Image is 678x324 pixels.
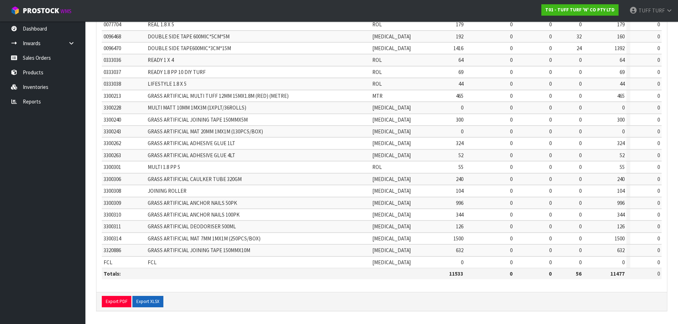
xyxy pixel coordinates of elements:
span: REAL 1.8 X 5 [148,21,174,28]
span: 0096468 [104,33,121,40]
span: 3300311 [104,223,121,230]
span: [MEDICAL_DATA] [372,259,411,266]
span: 0 [461,259,463,266]
span: JOINING ROLLER [148,187,186,194]
span: ROL [372,69,382,75]
span: 344 [617,211,625,218]
span: GRASS ARTIFICIAL ADHESIVE GLUE 4LT [148,152,235,159]
span: 0 [657,235,660,242]
span: [MEDICAL_DATA] [372,116,411,123]
span: GRASS ARTIFICIAL MULTI TUFF 12MM 15MX1.8M (RED) (METRE) [148,92,289,99]
strong: Totals: [104,270,121,277]
span: 996 [617,200,625,206]
span: 52 [620,152,625,159]
span: 0 [549,223,552,230]
span: 24 [577,45,582,52]
span: 0 [510,247,513,254]
span: 0 [657,33,660,40]
span: 0 [510,33,513,40]
span: [MEDICAL_DATA] [372,235,411,242]
small: WMS [61,8,72,15]
span: 1500 [453,235,463,242]
span: 104 [456,187,463,194]
span: 632 [456,247,463,254]
span: ROL [372,80,382,87]
span: 0 [510,164,513,170]
span: 0 [579,140,582,147]
span: DOUBLE SIDE TAPE600MIC*3CM*15M [148,45,231,52]
span: 0 [579,259,582,266]
span: 0 [657,270,660,277]
span: 44 [458,80,463,87]
span: 0 [510,69,513,75]
strong: 0 [549,270,552,277]
span: 0 [657,45,660,52]
span: 0 [579,57,582,63]
span: 1392 [615,45,625,52]
span: 240 [617,176,625,182]
strong: 11533 [449,270,463,277]
span: 0 [579,235,582,242]
span: 465 [456,92,463,99]
span: 1500 [615,235,625,242]
span: [MEDICAL_DATA] [372,211,411,218]
span: GRASS ARTIFICIAL JOINING TAPE 150MMX10M [148,247,250,254]
span: 0 [510,128,513,135]
span: 0 [461,104,463,111]
span: [MEDICAL_DATA] [372,152,411,159]
span: GRASS ARTIFICIAL DEODORISER 500ML [148,223,236,230]
button: Export PDF [102,296,131,307]
span: 0077704 [104,21,121,28]
span: 0 [579,223,582,230]
span: 0 [657,92,660,99]
button: Export XLSX [132,296,163,307]
span: 3300213 [104,92,121,99]
span: 0 [549,128,552,135]
span: 0 [579,80,582,87]
span: 0 [510,104,513,111]
span: 0 [510,57,513,63]
span: 0 [510,21,513,28]
span: 0 [579,164,582,170]
span: 0 [549,187,552,194]
span: GRASS ARTIFICIAL ANCHOR NAILS 50PK [148,200,237,206]
span: 0 [549,116,552,123]
span: LIFESTYLE 1.8 X 5 [148,80,186,87]
span: 344 [456,211,463,218]
span: 0 [549,80,552,87]
span: [MEDICAL_DATA] [372,176,411,182]
span: 240 [456,176,463,182]
span: 3300228 [104,104,121,111]
img: cube-alt.png [11,6,20,15]
span: 160 [617,33,625,40]
span: 0333038 [104,80,121,87]
span: 0 [579,92,582,99]
span: 0 [657,69,660,75]
span: 0 [549,69,552,75]
span: 0 [549,200,552,206]
span: 126 [456,223,463,230]
span: 0 [657,116,660,123]
span: 0 [579,200,582,206]
span: 0 [579,187,582,194]
span: 0 [549,152,552,159]
span: 0 [657,259,660,266]
span: FCL [104,259,112,266]
span: 324 [617,140,625,147]
span: 0333036 [104,57,121,63]
span: 0 [657,21,660,28]
span: 465 [617,92,625,99]
span: 3300306 [104,176,121,182]
span: 0 [510,187,513,194]
span: 104 [617,187,625,194]
span: GRASS ARTIFICIAL ADHESIVE GLUE 1LT [148,140,235,147]
span: 0 [657,57,660,63]
span: 0 [510,235,513,242]
span: 0 [510,176,513,182]
span: 3300314 [104,235,121,242]
span: 3300243 [104,128,121,135]
span: 0 [579,152,582,159]
span: 0 [579,176,582,182]
span: 0 [657,187,660,194]
span: READY 1.8 PP 10 DIY TURF [148,69,206,75]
